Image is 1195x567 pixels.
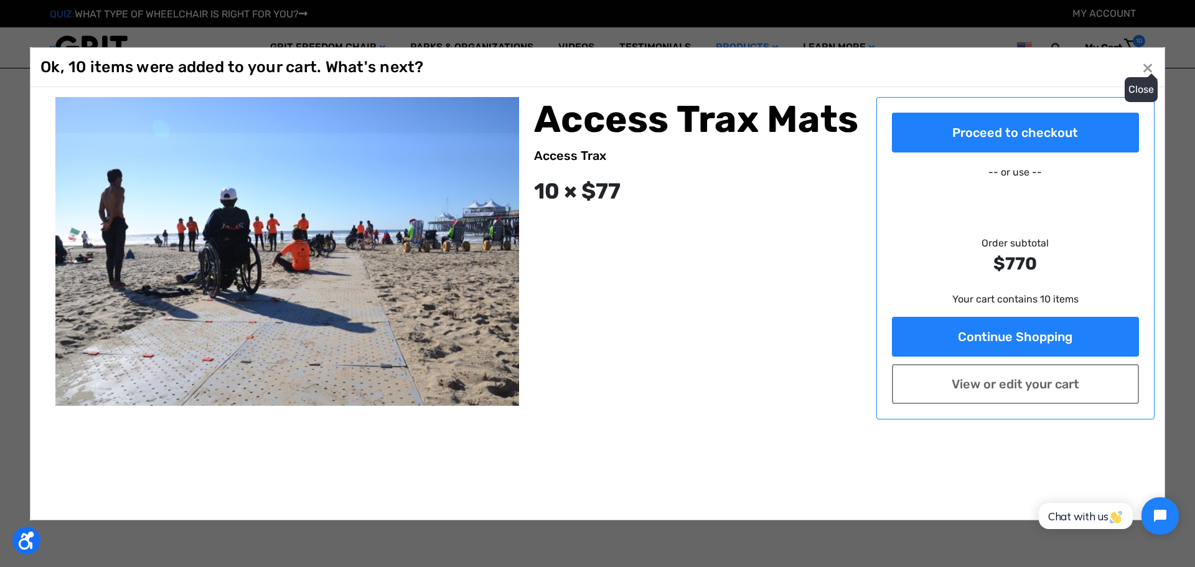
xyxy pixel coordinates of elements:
[534,146,861,164] div: Access Trax
[1025,487,1189,545] iframe: Tidio Chat
[892,250,1140,276] strong: $770
[892,235,1140,276] div: Order subtotal
[892,112,1140,152] a: Proceed to checkout
[892,291,1140,306] p: Your cart contains 10 items
[55,96,519,406] img: Access Trax Mats
[534,96,861,141] h2: Access Trax Mats
[892,316,1140,356] a: Continue Shopping
[40,57,424,76] h1: Ok, 10 items were added to your cart. What's next?
[534,174,861,207] div: 10 × $77
[892,164,1140,179] p: -- or use --
[1142,55,1153,79] span: ×
[892,363,1140,403] a: View or edit your cart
